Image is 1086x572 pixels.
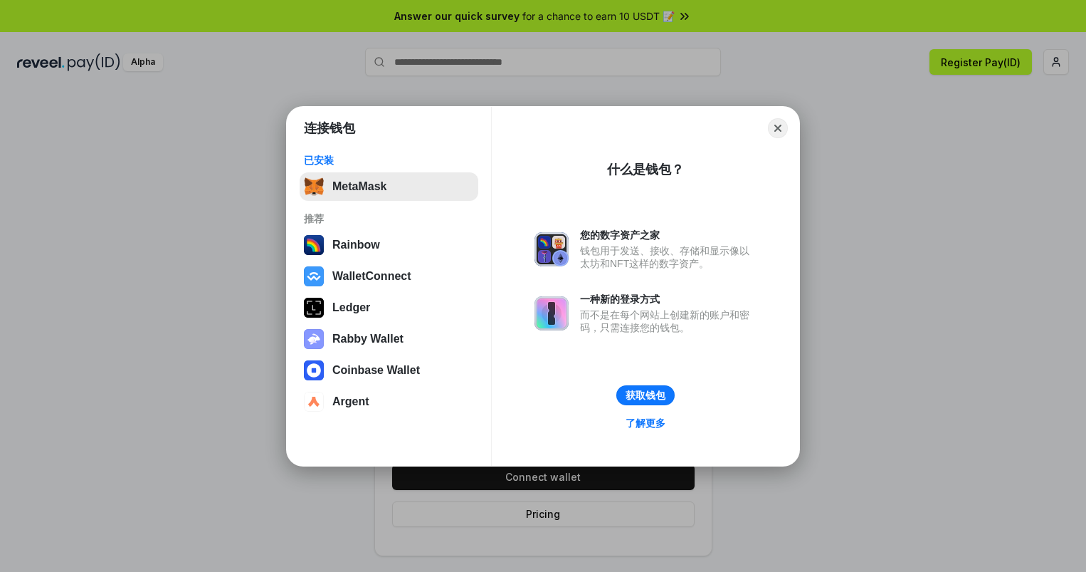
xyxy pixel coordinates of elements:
div: Rabby Wallet [332,333,404,345]
div: MetaMask [332,180,386,193]
div: 什么是钱包？ [607,161,684,178]
img: svg+xml,%3Csvg%20xmlns%3D%22http%3A%2F%2Fwww.w3.org%2F2000%2Fsvg%22%20fill%3D%22none%22%20viewBox... [304,329,324,349]
img: svg+xml,%3Csvg%20width%3D%2228%22%20height%3D%2228%22%20viewBox%3D%220%200%2028%2028%22%20fill%3D... [304,360,324,380]
button: WalletConnect [300,262,478,291]
div: Rainbow [332,239,380,251]
div: 获取钱包 [626,389,665,402]
div: 了解更多 [626,417,665,430]
div: Coinbase Wallet [332,364,420,377]
div: Argent [332,395,369,408]
img: svg+xml,%3Csvg%20width%3D%22120%22%20height%3D%22120%22%20viewBox%3D%220%200%20120%20120%22%20fil... [304,235,324,255]
button: Close [768,118,788,138]
img: svg+xml,%3Csvg%20xmlns%3D%22http%3A%2F%2Fwww.w3.org%2F2000%2Fsvg%22%20fill%3D%22none%22%20viewBox... [534,232,569,266]
div: 钱包用于发送、接收、存储和显示像以太坊和NFT这样的数字资产。 [580,244,756,270]
button: Ledger [300,293,478,322]
button: Rainbow [300,231,478,259]
div: 而不是在每个网站上创建新的账户和密码，只需连接您的钱包。 [580,308,756,334]
div: 一种新的登录方式 [580,293,756,306]
div: 已安装 [304,154,474,167]
h1: 连接钱包 [304,120,355,137]
button: Coinbase Wallet [300,356,478,385]
button: Argent [300,388,478,416]
button: Rabby Wallet [300,325,478,353]
img: svg+xml,%3Csvg%20width%3D%2228%22%20height%3D%2228%22%20viewBox%3D%220%200%2028%2028%22%20fill%3D... [304,392,324,412]
div: Ledger [332,301,370,314]
div: WalletConnect [332,270,411,283]
div: 您的数字资产之家 [580,229,756,241]
img: svg+xml,%3Csvg%20width%3D%2228%22%20height%3D%2228%22%20viewBox%3D%220%200%2028%2028%22%20fill%3D... [304,266,324,286]
img: svg+xml,%3Csvg%20xmlns%3D%22http%3A%2F%2Fwww.w3.org%2F2000%2Fsvg%22%20width%3D%2228%22%20height%3... [304,298,324,318]
div: 推荐 [304,212,474,225]
img: svg+xml,%3Csvg%20xmlns%3D%22http%3A%2F%2Fwww.w3.org%2F2000%2Fsvg%22%20fill%3D%22none%22%20viewBox... [534,296,569,331]
a: 了解更多 [617,414,674,432]
button: MetaMask [300,172,478,201]
img: svg+xml,%3Csvg%20fill%3D%22none%22%20height%3D%2233%22%20viewBox%3D%220%200%2035%2033%22%20width%... [304,177,324,197]
button: 获取钱包 [616,385,675,405]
